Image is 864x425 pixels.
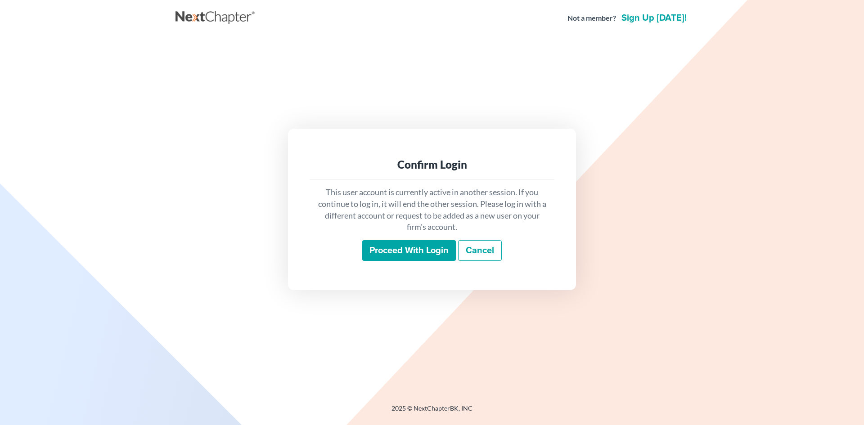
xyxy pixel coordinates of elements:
p: This user account is currently active in another session. If you continue to log in, it will end ... [317,187,547,233]
input: Proceed with login [362,240,456,261]
div: 2025 © NextChapterBK, INC [175,404,688,420]
strong: Not a member? [567,13,616,23]
div: Confirm Login [317,157,547,172]
a: Cancel [458,240,502,261]
a: Sign up [DATE]! [620,13,688,22]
